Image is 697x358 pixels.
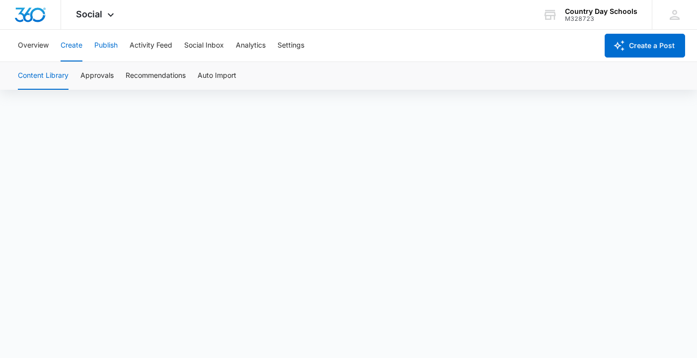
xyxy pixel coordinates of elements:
button: Overview [18,30,49,61]
button: Create [61,30,82,61]
button: Auto Import [198,62,236,90]
button: Recommendations [126,62,186,90]
button: Create a Post [605,34,685,58]
div: account id [565,15,637,22]
button: Publish [94,30,118,61]
button: Settings [278,30,304,61]
span: Social [76,9,102,19]
button: Content Library [18,62,69,90]
button: Social Inbox [184,30,224,61]
button: Analytics [236,30,266,61]
div: account name [565,7,637,15]
button: Approvals [80,62,114,90]
button: Activity Feed [130,30,172,61]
